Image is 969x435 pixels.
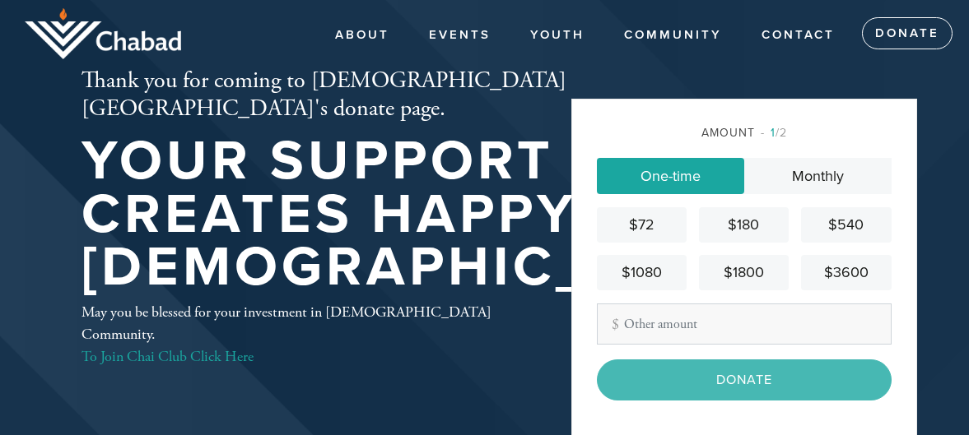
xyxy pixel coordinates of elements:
a: YOUTH [518,20,597,51]
div: $540 [808,214,884,236]
a: $72 [597,207,687,243]
input: Other amount [597,303,892,345]
a: One-time [597,158,744,194]
div: Amount [597,124,892,141]
a: $180 [699,207,789,243]
h1: Your support creates happy [DEMOGRAPHIC_DATA]! [82,135,788,294]
a: $540 [801,207,891,243]
div: $1080 [603,261,680,284]
a: Contact [749,20,847,51]
div: $180 [706,214,782,236]
span: /2 [761,126,787,140]
a: Events [417,20,503,51]
span: 1 [771,126,776,140]
div: $1800 [706,261,782,284]
img: logo_half.png [25,8,181,59]
a: Donate [862,17,953,50]
a: $3600 [801,255,891,290]
div: May you be blessed for your investment in [DEMOGRAPHIC_DATA] Community. [82,301,518,368]
div: $72 [603,214,680,236]
a: COMMUNITY [612,20,734,51]
a: $1800 [699,255,789,290]
div: $3600 [808,261,884,284]
a: Monthly [744,158,892,194]
a: To Join Chai Club Click Here [82,347,254,366]
a: About [323,20,402,51]
h2: Thank you for coming to [DEMOGRAPHIC_DATA][GEOGRAPHIC_DATA]'s donate page. [82,67,788,123]
a: $1080 [597,255,687,290]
